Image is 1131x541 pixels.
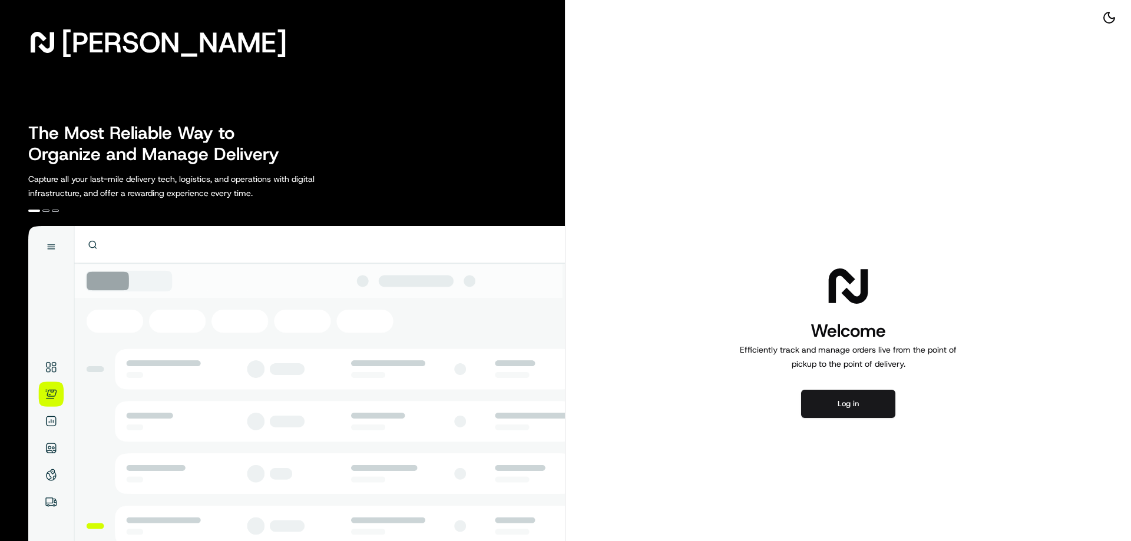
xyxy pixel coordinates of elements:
h2: The Most Reliable Way to Organize and Manage Delivery [28,122,292,165]
span: [PERSON_NAME] [61,31,287,54]
h1: Welcome [735,319,961,343]
p: Efficiently track and manage orders live from the point of pickup to the point of delivery. [735,343,961,371]
button: Log in [801,390,895,418]
p: Capture all your last-mile delivery tech, logistics, and operations with digital infrastructure, ... [28,172,368,200]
